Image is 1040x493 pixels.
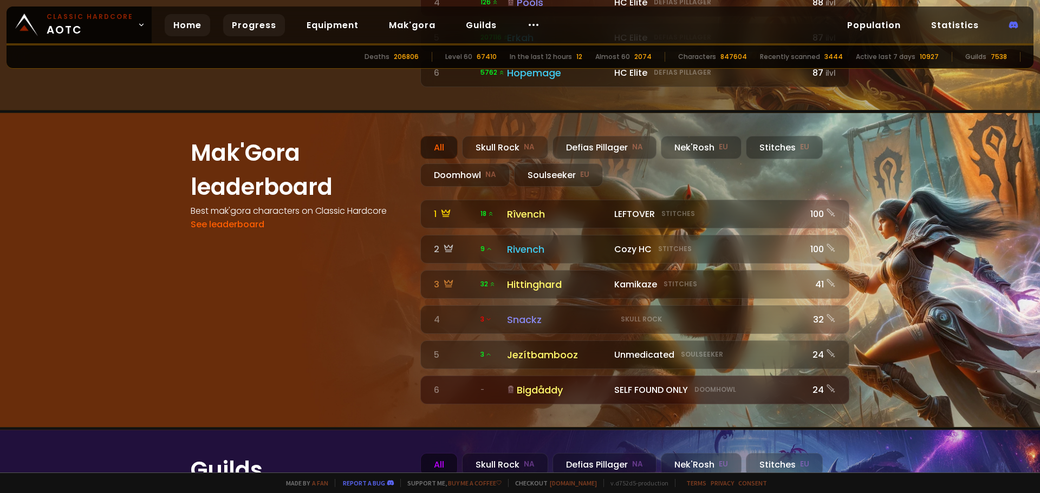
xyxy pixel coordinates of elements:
[664,279,697,289] small: Stitches
[746,453,823,476] div: Stitches
[394,52,419,62] div: 206806
[654,68,711,77] small: Defias Pillager
[343,479,385,487] a: Report a bug
[920,52,939,62] div: 10927
[808,313,836,326] div: 32
[508,479,597,487] span: Checkout
[507,312,608,327] div: Snackz
[552,136,656,159] div: Defias Pillager
[524,142,535,153] small: NA
[420,200,849,228] a: 1 18 RîvenchLEFTOVERStitches100
[312,479,328,487] a: a fan
[480,385,484,395] span: -
[420,163,510,187] div: Doomhowl
[661,136,742,159] div: Nek'Rosh
[507,207,608,221] div: Rîvench
[434,66,474,80] div: 6
[614,66,801,80] div: HC Elite
[191,218,264,231] a: See leaderboard
[420,305,849,334] a: 4 3 SnackzSkull Rock32
[614,278,801,291] div: Kamikaze
[462,453,548,476] div: Skull Rock
[576,52,582,62] div: 12
[434,313,474,326] div: 4
[445,52,472,62] div: Level 60
[808,207,836,221] div: 100
[991,52,1007,62] div: 7538
[507,347,608,362] div: Jezítbambooz
[279,479,328,487] span: Made by
[507,383,608,397] div: Bigdåddy
[808,66,836,80] div: 87
[808,348,836,361] div: 24
[746,136,823,159] div: Stitches
[595,52,630,62] div: Almost 60
[800,459,809,470] small: EU
[420,340,849,369] a: 5 3JezítbamboozUnmedicatedSoulseeker24
[514,163,603,187] div: Soulseeker
[634,52,652,62] div: 2074
[47,12,133,22] small: Classic Hardcore
[420,58,849,87] a: 6 5762 Hopemage HC EliteDefias Pillager87ilvl
[191,136,407,204] h1: Mak'Gora leaderboard
[6,6,152,43] a: Classic HardcoreAOTC
[614,207,801,221] div: LEFTOVER
[365,52,389,62] div: Deaths
[420,270,849,299] a: 3 32 HittinghardKamikazeStitches41
[678,52,716,62] div: Characters
[420,136,458,159] div: All
[420,376,849,404] a: 6 -BigdåddySELF FOUND ONLYDoomhowl24
[658,244,692,254] small: Stitches
[480,209,494,219] span: 18
[719,142,728,153] small: EU
[614,242,801,256] div: Cozy HC
[400,479,502,487] span: Support me,
[808,383,836,397] div: 24
[580,169,589,180] small: EU
[477,52,497,62] div: 67410
[165,14,210,36] a: Home
[824,52,843,62] div: 3444
[614,348,801,361] div: Unmedicated
[510,52,572,62] div: In the last 12 hours
[738,479,767,487] a: Consent
[922,14,987,36] a: Statistics
[524,459,535,470] small: NA
[808,278,836,291] div: 41
[760,52,820,62] div: Recently scanned
[191,204,407,218] h4: Best mak'gora characters on Classic Hardcore
[420,453,458,476] div: All
[380,14,444,36] a: Mak'gora
[661,453,742,476] div: Nek'Rosh
[507,65,608,80] div: Hopemage
[603,479,668,487] span: v. d752d5 - production
[47,12,133,38] span: AOTC
[434,207,474,221] div: 1
[480,244,492,254] span: 9
[434,348,474,361] div: 5
[614,383,801,397] div: SELF FOUND ONLY
[632,142,643,153] small: NA
[838,14,909,36] a: Population
[552,453,656,476] div: Defias Pillager
[507,277,608,292] div: Hittinghard
[856,52,915,62] div: Active last 7 days
[457,14,505,36] a: Guilds
[480,279,496,289] span: 32
[686,479,706,487] a: Terms
[694,385,736,395] small: Doomhowl
[550,479,597,487] a: [DOMAIN_NAME]
[720,52,747,62] div: 847604
[480,314,492,324] span: 3
[800,142,809,153] small: EU
[191,453,407,487] h1: Guilds
[485,169,496,180] small: NA
[223,14,285,36] a: Progress
[681,350,723,359] small: Soulseeker
[507,242,608,257] div: Rivench
[661,209,695,219] small: Stitches
[965,52,986,62] div: Guilds
[298,14,367,36] a: Equipment
[448,479,502,487] a: Buy me a coffee
[434,278,474,291] div: 3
